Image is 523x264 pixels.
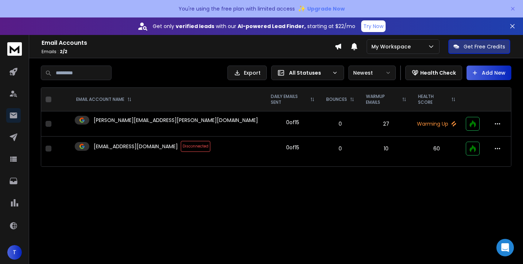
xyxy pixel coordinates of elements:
[418,94,448,105] p: HEALTH SCORE
[7,42,22,56] img: logo
[496,239,514,256] div: Open Intercom Messenger
[348,66,396,80] button: Newest
[153,23,355,30] p: Get only with our starting at $22/mo
[181,141,210,152] span: Disconnected
[94,143,178,150] p: [EMAIL_ADDRESS][DOMAIN_NAME]
[464,43,505,50] p: Get Free Credits
[448,39,510,54] button: Get Free Credits
[238,23,306,30] strong: AI-powered Lead Finder,
[227,66,267,80] button: Export
[417,120,457,127] p: Warming Up
[289,69,329,76] p: All Statuses
[94,117,258,124] p: [PERSON_NAME][EMAIL_ADDRESS][PERSON_NAME][DOMAIN_NAME]
[360,111,412,137] td: 27
[179,5,295,12] p: You're using the free plan with limited access
[307,5,345,12] span: Upgrade Now
[7,245,22,260] button: T
[420,69,456,76] p: Health Check
[405,66,462,80] button: Health Check
[371,43,414,50] p: My Workspace
[286,144,299,151] div: 0 of 15
[60,48,67,55] span: 2 / 2
[176,23,214,30] strong: verified leads
[325,120,356,127] p: 0
[42,49,335,55] p: Emails :
[76,96,132,102] div: EMAIL ACCOUNT NAME
[298,1,345,16] button: ✨Upgrade Now
[298,4,306,14] span: ✨
[271,94,307,105] p: DAILY EMAILS SENT
[467,66,511,80] button: Add New
[361,20,386,32] button: Try Now
[42,39,335,47] h1: Email Accounts
[286,119,299,126] div: 0 of 15
[412,137,461,161] td: 60
[366,94,399,105] p: WARMUP EMAILS
[360,137,412,161] td: 10
[325,145,356,152] p: 0
[363,23,383,30] p: Try Now
[326,96,347,102] p: BOUNCES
